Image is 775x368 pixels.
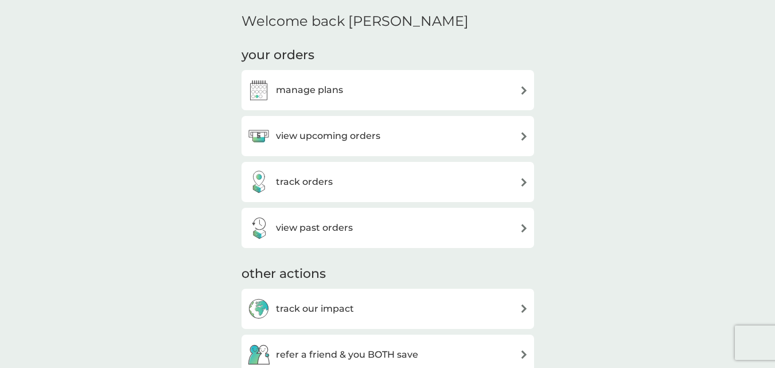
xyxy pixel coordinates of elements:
[276,301,354,316] h3: track our impact
[520,86,528,95] img: arrow right
[242,13,469,30] h2: Welcome back [PERSON_NAME]
[276,83,343,98] h3: manage plans
[276,220,353,235] h3: view past orders
[242,47,314,64] h3: your orders
[242,265,326,283] h3: other actions
[520,350,528,359] img: arrow right
[520,178,528,187] img: arrow right
[276,129,380,144] h3: view upcoming orders
[276,347,418,362] h3: refer a friend & you BOTH save
[276,175,333,189] h3: track orders
[520,304,528,313] img: arrow right
[520,132,528,141] img: arrow right
[520,224,528,233] img: arrow right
